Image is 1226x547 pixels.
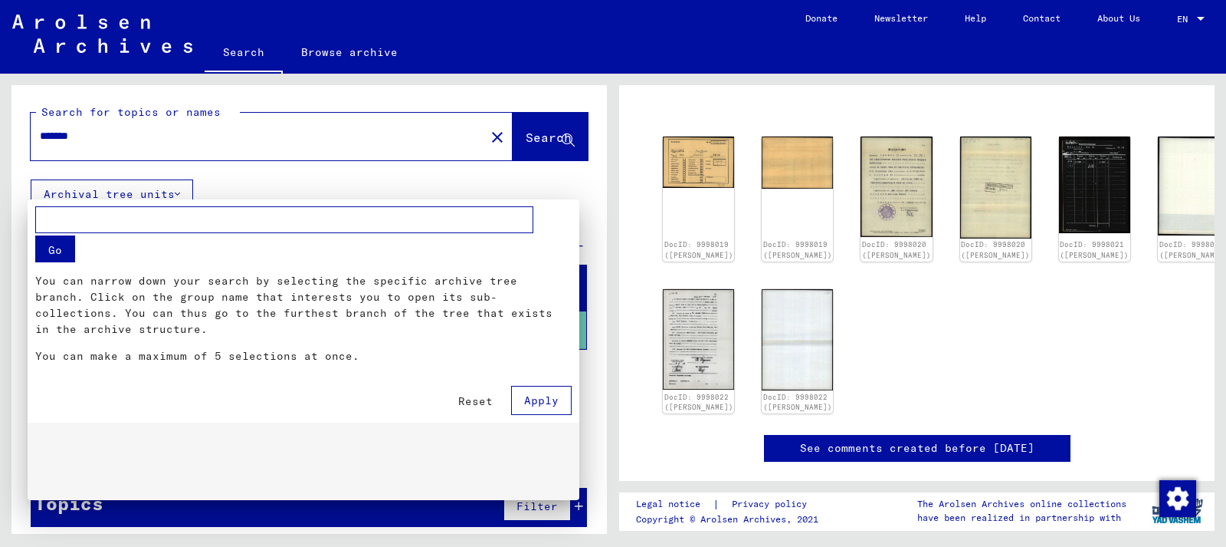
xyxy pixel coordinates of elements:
button: Apply [511,386,572,415]
span: Reset [458,394,493,408]
span: Apply [524,394,559,407]
p: You can make a maximum of 5 selections at once. [35,348,572,364]
p: You can narrow down your search by selecting the specific archive tree branch. Click on the group... [35,273,572,338]
button: Go [35,236,75,262]
img: Change consent [1159,480,1196,517]
button: Reset [446,387,505,415]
